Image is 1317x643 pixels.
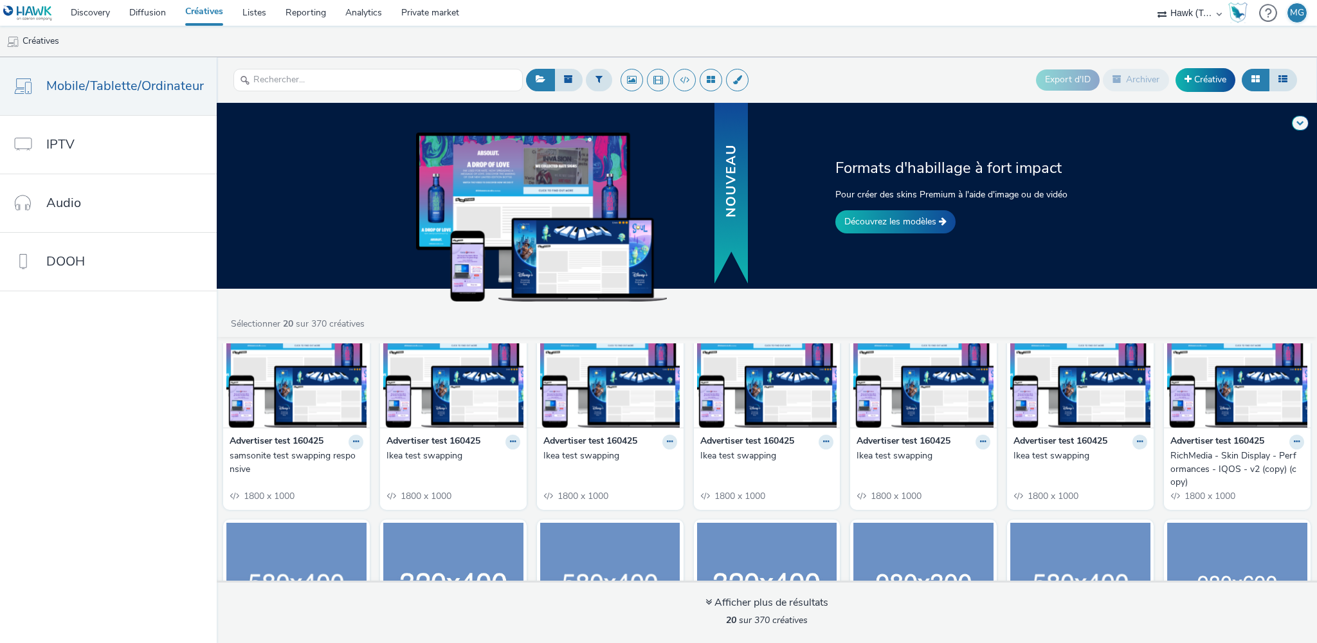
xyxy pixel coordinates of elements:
[700,435,794,449] strong: Advertiser test 160425
[1167,302,1307,428] img: RichMedia - Skin Display - Performances - IQOS - v2 (copy) (copy) visual
[1170,449,1299,489] div: RichMedia - Skin Display - Performances - IQOS - v2 (copy) (copy)
[835,158,1104,178] h2: Formats d'habillage à fort impact
[1228,3,1248,23] img: Hawk Academy
[705,595,828,610] div: Afficher plus de résultats
[1013,449,1142,462] div: Ikea test swapping
[857,449,990,462] a: Ikea test swapping
[230,318,370,330] a: Sélectionner sur 370 créatives
[700,449,829,462] div: Ikea test swapping
[242,490,295,502] span: 1800 x 1000
[233,69,523,91] input: Rechercher...
[853,302,994,428] img: Ikea test swapping visual
[1013,435,1107,449] strong: Advertiser test 160425
[857,435,950,449] strong: Advertiser test 160425
[386,449,515,462] div: Ikea test swapping
[1269,69,1297,91] button: Liste
[416,132,667,301] img: example of skins on dekstop, tablet and mobile devices
[713,490,765,502] span: 1800 x 1000
[543,435,637,449] strong: Advertiser test 160425
[1170,449,1304,489] a: RichMedia - Skin Display - Performances - IQOS - v2 (copy) (copy)
[1228,3,1253,23] a: Hawk Academy
[3,5,53,21] img: undefined Logo
[556,490,608,502] span: 1800 x 1000
[726,614,736,626] strong: 20
[230,449,363,476] a: samsonite test swapping responsive
[1183,490,1235,502] span: 1800 x 1000
[543,449,672,462] div: Ikea test swapping
[230,435,323,449] strong: Advertiser test 160425
[1176,68,1235,91] a: Créative
[835,188,1104,201] p: Pour créer des skins Premium à l'aide d'image ou de vidéo
[1242,69,1269,91] button: Grille
[857,449,985,462] div: Ikea test swapping
[712,101,750,287] img: banner with new text
[46,252,85,271] span: DOOH
[1170,435,1264,449] strong: Advertiser test 160425
[46,77,204,95] span: Mobile/Tablette/Ordinateur
[540,302,680,428] img: Ikea test swapping visual
[835,210,956,233] a: Découvrez les modèles
[1290,3,1304,23] div: MG
[230,449,358,476] div: samsonite test swapping responsive
[226,302,367,428] img: samsonite test swapping responsive visual
[700,449,834,462] a: Ikea test swapping
[46,194,81,212] span: Audio
[1103,69,1169,91] button: Archiver
[399,490,451,502] span: 1800 x 1000
[869,490,922,502] span: 1800 x 1000
[46,135,75,154] span: IPTV
[543,449,677,462] a: Ikea test swapping
[6,35,19,48] img: mobile
[383,302,523,428] img: Ikea test swapping visual
[283,318,293,330] strong: 20
[386,435,480,449] strong: Advertiser test 160425
[726,614,808,626] span: sur 370 créatives
[1010,302,1150,428] img: Ikea test swapping visual
[1013,449,1147,462] a: Ikea test swapping
[1026,490,1078,502] span: 1800 x 1000
[1036,69,1100,90] button: Export d'ID
[697,302,837,428] img: Ikea test swapping visual
[386,449,520,462] a: Ikea test swapping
